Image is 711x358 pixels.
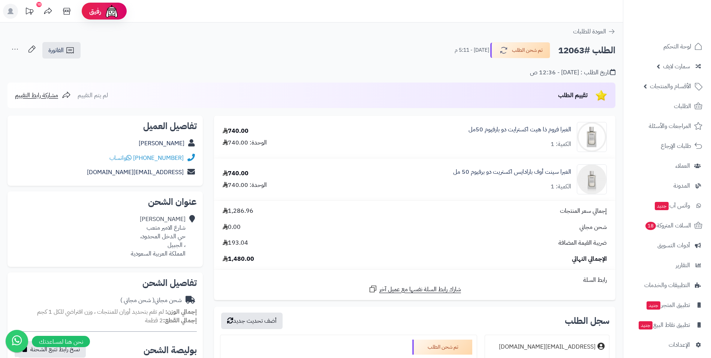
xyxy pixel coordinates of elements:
[15,341,86,358] button: نسخ رابط تتبع الشحنة
[48,46,64,55] span: الفاتورة
[645,220,691,231] span: السلات المتروكة
[628,296,707,314] a: تطبيق المتجرجديد
[217,276,612,284] div: رابط السلة
[37,307,164,316] span: لم تقم بتحديد أوزان للمنتجات ، وزن افتراضي للكل 1 كجم
[638,320,690,330] span: تطبيق نقاط البيع
[674,101,691,111] span: الطلبات
[649,121,691,131] span: المراجعات والأسئلة
[131,215,186,258] div: [PERSON_NAME] شارع الامير متعب حي الدخل المحدود، ، الجبيل المملكة العربية السعودية
[565,316,609,325] h3: سجل الطلب
[223,255,254,263] span: 1,480.00
[15,91,58,100] span: مشاركة رابط التقييم
[42,42,81,59] a: الفاتورة
[89,7,101,16] span: رفيق
[628,236,707,254] a: أدوات التسويق
[223,127,248,135] div: 740.00
[676,260,690,271] span: التقارير
[674,181,690,191] span: المدونة
[663,41,691,52] span: لوحة التحكم
[87,168,184,177] a: [EMAIL_ADDRESS][DOMAIN_NAME]
[573,27,606,36] span: العودة للطلبات
[13,278,197,287] h2: تفاصيل الشحن
[145,316,197,325] small: 2 قطعة
[628,256,707,274] a: التقارير
[499,343,596,351] div: [EMAIL_ADDRESS][DOMAIN_NAME]
[628,336,707,354] a: الإعدادات
[36,2,42,7] div: 10
[628,38,707,56] a: لوحة التحكم
[669,340,690,350] span: الإعدادات
[663,61,690,72] span: سمارت لايف
[573,27,615,36] a: العودة للطلبات
[655,202,669,210] span: جديد
[654,200,690,211] span: وآتس آب
[660,19,704,35] img: logo-2.png
[628,157,707,175] a: العملاء
[558,43,615,58] h2: الطلب #12063
[13,197,197,206] h2: عنوان الشحن
[455,47,489,54] small: [DATE] - 5:11 م
[30,345,80,354] span: نسخ رابط تتبع الشحنة
[120,296,182,305] div: شحن مجاني
[577,164,606,194] img: 1746544383-8681619761029-al-ghabra-al-ghabra-scent-of-paradise-eau-de-parfum-50ml-90x90.png
[646,300,690,310] span: تطبيق المتجر
[560,207,607,215] span: إجمالي سعر المنتجات
[551,140,571,149] div: الكمية: 1
[628,276,707,294] a: التطبيقات والخدمات
[639,321,653,329] span: جديد
[650,81,691,92] span: الأقسام والمنتجات
[20,4,39,21] a: تحديثات المنصة
[15,91,71,100] a: مشاركة رابط التقييم
[223,239,248,247] span: 193.04
[628,137,707,155] a: طلبات الإرجاع
[223,207,253,215] span: 1,286.96
[675,161,690,171] span: العملاء
[628,217,707,235] a: السلات المتروكة18
[165,307,197,316] strong: إجمالي الوزن:
[490,42,550,58] button: تم شحن الطلب
[223,223,241,232] span: 0.00
[647,301,660,310] span: جديد
[78,91,108,100] span: لم يتم التقييم
[577,122,606,152] img: 1643725388-l5BpgoT7sTFsdUVH0n4yF1FQdAQ0LMXlO1K4CouX-90x90.jpg
[579,223,607,232] span: شحن مجاني
[144,346,197,355] h2: بوليصة الشحن
[628,197,707,215] a: وآتس آبجديد
[109,153,132,162] a: واتساب
[644,280,690,290] span: التطبيقات والخدمات
[469,125,571,134] a: الغبرا فروم ذا هيت اكسترايت دو بارفيوم 50مل
[104,4,119,19] img: ai-face.png
[139,139,184,148] a: [PERSON_NAME]
[223,181,267,190] div: الوحدة: 740.00
[221,313,283,329] button: أضف تحديث جديد
[368,284,461,294] a: شارك رابط السلة نفسها مع عميل آخر
[661,141,691,151] span: طلبات الإرجاع
[551,182,571,191] div: الكمية: 1
[163,316,197,325] strong: إجمالي القطع:
[628,97,707,115] a: الطلبات
[379,285,461,294] span: شارك رابط السلة نفسها مع عميل آخر
[13,122,197,131] h2: تفاصيل العميل
[558,91,588,100] span: تقييم الطلب
[412,340,472,355] div: تم شحن الطلب
[223,169,248,178] div: 740.00
[628,177,707,195] a: المدونة
[120,296,154,305] span: ( شحن مجاني )
[453,168,571,176] a: الغبرا سينت أوف بارادايس اكستريت دو برفيوم 50 مل
[572,255,607,263] span: الإجمالي النهائي
[530,68,615,77] div: تاريخ الطلب : [DATE] - 12:36 ص
[645,222,656,230] span: 18
[558,239,607,247] span: ضريبة القيمة المضافة
[628,316,707,334] a: تطبيق نقاط البيعجديد
[133,153,184,162] a: [PHONE_NUMBER]
[223,138,267,147] div: الوحدة: 740.00
[657,240,690,251] span: أدوات التسويق
[628,117,707,135] a: المراجعات والأسئلة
